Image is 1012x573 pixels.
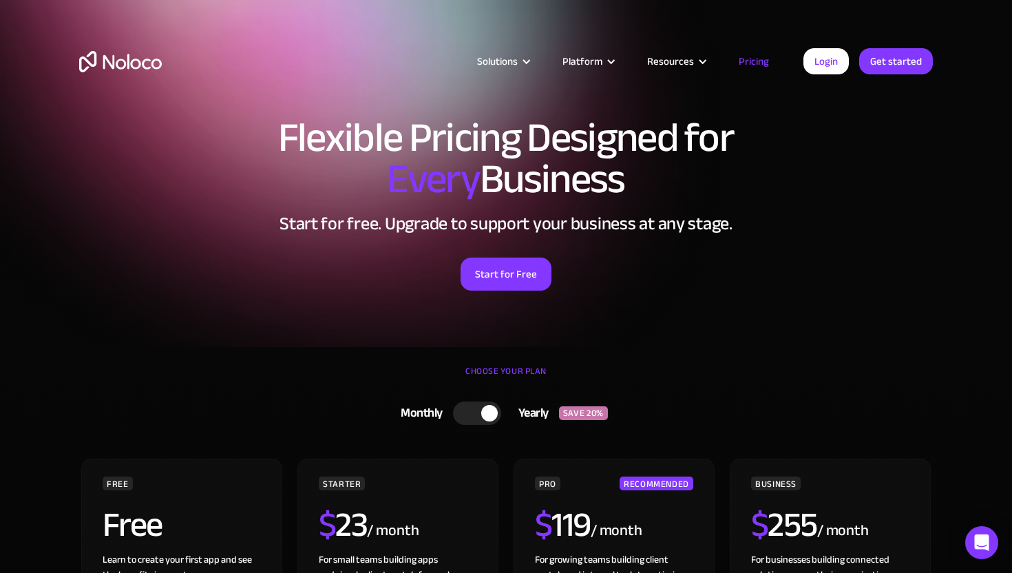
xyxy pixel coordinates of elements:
div: / month [817,520,869,542]
div: STARTER [319,477,365,490]
div: Platform [562,52,602,70]
div: Platform [545,52,630,70]
div: RECOMMENDED [620,477,693,490]
h1: Flexible Pricing Designed for Business [79,117,933,200]
a: Start for Free [461,258,551,291]
div: / month [591,520,642,542]
a: Get started [859,48,933,74]
div: CHOOSE YOUR PLAN [79,361,933,395]
span: $ [751,492,768,557]
h2: 23 [319,508,368,542]
div: Yearly [501,403,559,424]
div: Resources [630,52,721,70]
span: Every [387,140,480,218]
div: Open Intercom Messenger [965,526,998,559]
div: Solutions [460,52,545,70]
h2: Start for free. Upgrade to support your business at any stage. [79,213,933,234]
h2: 255 [751,508,817,542]
div: BUSINESS [751,477,801,490]
div: SAVE 20% [559,406,608,420]
div: / month [367,520,419,542]
div: Solutions [477,52,518,70]
div: PRO [535,477,560,490]
h2: Free [103,508,162,542]
div: FREE [103,477,133,490]
a: Login [803,48,849,74]
span: $ [535,492,552,557]
div: Monthly [383,403,453,424]
div: Resources [647,52,694,70]
span: $ [319,492,336,557]
h2: 119 [535,508,591,542]
a: home [79,51,162,72]
a: Pricing [721,52,786,70]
